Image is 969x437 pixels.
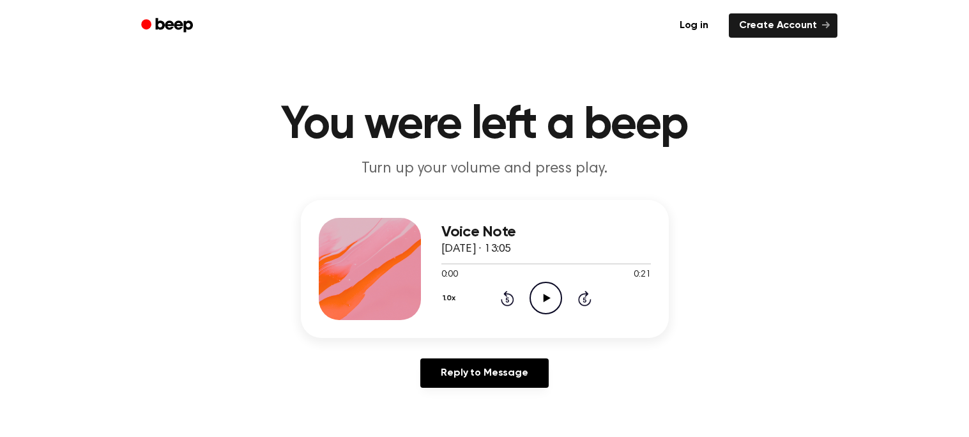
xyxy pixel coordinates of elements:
a: Reply to Message [420,358,548,388]
a: Beep [132,13,204,38]
a: Create Account [729,13,837,38]
span: 0:21 [634,268,650,282]
p: Turn up your volume and press play. [240,158,730,180]
h3: Voice Note [441,224,651,241]
span: 0:00 [441,268,458,282]
span: [DATE] · 13:05 [441,243,512,255]
a: Log in [667,11,721,40]
h1: You were left a beep [158,102,812,148]
button: 1.0x [441,287,461,309]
